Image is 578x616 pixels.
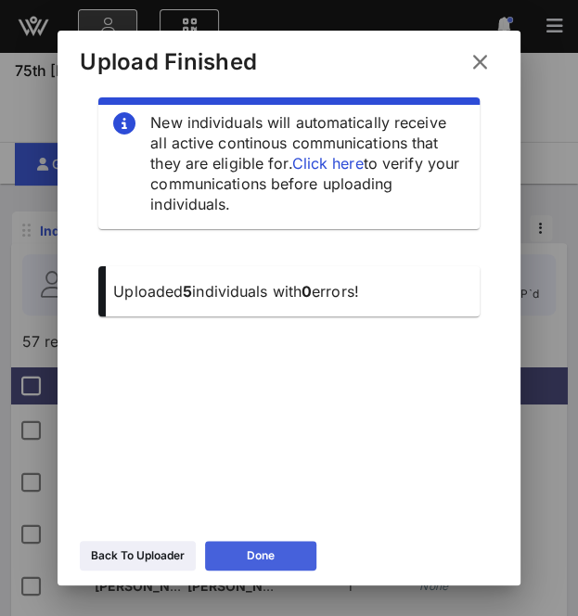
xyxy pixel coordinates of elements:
button: Done [205,541,316,571]
div: New individuals will automatically receive all active continous communications that they are elig... [150,112,464,214]
div: Done [247,546,275,565]
span: 0 [302,282,312,301]
div: Back To Uploader [91,546,185,565]
div: Upload Finished [80,48,257,76]
a: Click here [292,154,364,173]
button: Back To Uploader [80,541,196,571]
span: 5 [183,282,192,301]
p: Uploaded individuals with errors! [113,281,464,302]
